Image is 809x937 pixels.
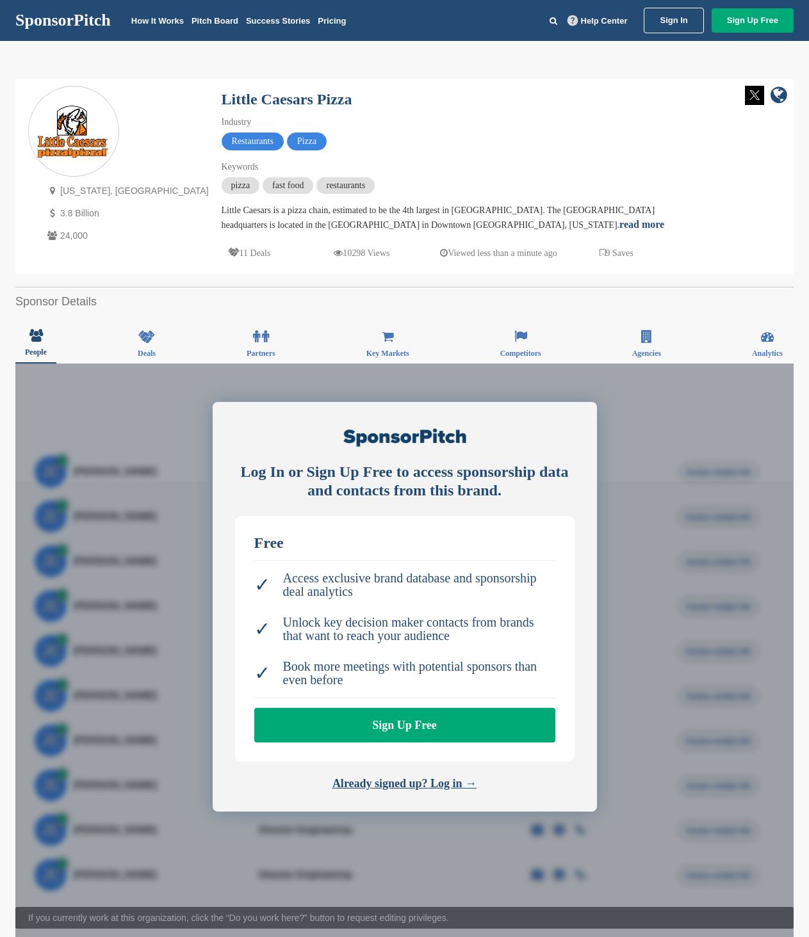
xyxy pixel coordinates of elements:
[15,12,111,29] a: SponsorPitch
[254,565,555,605] li: Access exclusive brand database and sponsorship deal analytics
[440,245,557,261] p: Viewed less than a minute ago
[600,245,633,261] p: 9 Saves
[644,8,703,33] a: Sign In
[254,653,555,693] li: Book more meetings with potential sponsors than even before
[246,16,310,26] a: Success Stories
[318,16,346,26] a: Pricing
[44,205,209,221] p: 3.8 Billion
[745,86,764,105] img: Twitter white
[263,177,313,194] span: fast food
[247,349,275,357] span: Partners
[332,777,477,790] a: Already signed up? Log in →
[254,609,555,649] li: Unlock key decision maker contacts from brands that want to reach your audience
[44,228,209,244] p: 24,000
[334,245,389,261] p: 10298 Views
[752,349,783,357] span: Analytics
[712,8,794,33] a: Sign Up Free
[254,578,270,591] span: ✓
[254,666,270,680] span: ✓
[254,535,555,550] div: Free
[222,132,284,150] span: Restaurants
[25,348,47,356] span: People
[254,708,555,742] a: Sign Up Free
[44,183,209,199] p: [US_STATE], [GEOGRAPHIC_DATA]
[632,349,661,357] span: Agencies
[316,177,375,194] span: restaurants
[222,204,670,232] div: Little Caesars is a pizza chain, estimated to be the 4th largest in [GEOGRAPHIC_DATA]. The [GEOGR...
[565,13,630,28] a: Help Center
[222,160,670,174] div: Keywords
[619,219,664,230] a: read more
[228,245,271,261] p: 11 Deals
[287,132,327,150] span: Pizza
[366,349,409,357] span: Key Markets
[15,293,794,310] h2: Sponsor Details
[771,86,787,107] a: company link
[254,622,270,636] span: ✓
[29,105,118,159] img: Sponsorpitch & Little Caesars Pizza
[222,177,260,194] span: pizza
[500,349,541,357] span: Competitors
[138,349,156,357] span: Deals
[131,16,184,26] a: How It Works
[222,91,352,108] a: Little Caesars Pizza
[222,115,670,129] div: Industry
[235,463,575,500] div: Log In or Sign Up Free to access sponsorship data and contacts from this brand.
[192,16,238,26] a: Pitch Board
